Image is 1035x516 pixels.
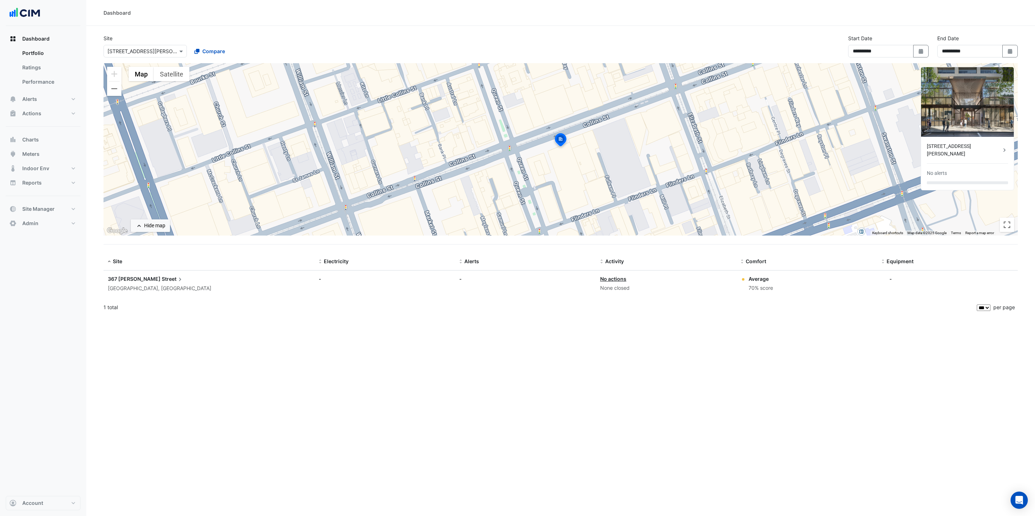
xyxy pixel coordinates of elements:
[749,275,773,283] div: Average
[1007,48,1013,54] fa-icon: Select Date
[937,34,959,42] label: End Date
[907,231,947,235] span: Map data ©2025 Google
[6,46,80,92] div: Dashboard
[605,258,624,264] span: Activity
[103,34,112,42] label: Site
[9,165,17,172] app-icon: Indoor Env
[105,226,129,236] img: Google
[22,499,43,507] span: Account
[113,258,122,264] span: Site
[131,219,170,232] button: Hide map
[107,82,121,96] button: Zoom out
[22,110,41,117] span: Actions
[6,496,80,510] button: Account
[22,96,37,103] span: Alerts
[6,32,80,46] button: Dashboard
[6,202,80,216] button: Site Manager
[324,258,349,264] span: Electricity
[9,205,17,213] app-icon: Site Manager
[6,147,80,161] button: Meters
[162,275,184,283] span: Street
[9,136,17,143] app-icon: Charts
[22,35,50,42] span: Dashboard
[129,67,154,81] button: Show street map
[17,46,80,60] a: Portfolio
[9,96,17,103] app-icon: Alerts
[918,48,924,54] fa-icon: Select Date
[9,6,41,20] img: Company Logo
[600,276,626,282] a: No actions
[889,275,892,283] div: -
[105,226,129,236] a: Open this area in Google Maps (opens a new window)
[108,284,310,293] div: [GEOGRAPHIC_DATA], [GEOGRAPHIC_DATA]
[746,258,766,264] span: Comfort
[22,179,42,186] span: Reports
[921,67,1014,137] img: 367 Collins Street
[22,165,49,172] span: Indoor Env
[107,67,121,81] button: Zoom in
[9,179,17,186] app-icon: Reports
[9,110,17,117] app-icon: Actions
[190,45,230,57] button: Compare
[22,220,38,227] span: Admin
[965,231,994,235] a: Report a map error
[749,284,773,292] div: 70% score
[887,258,914,264] span: Equipment
[872,231,903,236] button: Keyboard shortcuts
[9,35,17,42] app-icon: Dashboard
[464,258,479,264] span: Alerts
[553,132,569,149] img: site-pin-selected.svg
[103,9,131,17] div: Dashboard
[22,205,55,213] span: Site Manager
[103,298,975,316] div: 1 total
[927,169,947,177] div: No alerts
[319,275,451,283] div: -
[17,60,80,75] a: Ratings
[927,143,1001,158] div: [STREET_ADDRESS][PERSON_NAME]
[6,92,80,106] button: Alerts
[9,150,17,158] app-icon: Meters
[6,161,80,176] button: Indoor Env
[6,176,80,190] button: Reports
[1011,492,1028,509] div: Open Intercom Messenger
[202,47,225,55] span: Compare
[6,133,80,147] button: Charts
[993,304,1015,310] span: per page
[9,220,17,227] app-icon: Admin
[144,222,165,229] div: Hide map
[22,136,39,143] span: Charts
[154,67,189,81] button: Show satellite imagery
[17,75,80,89] a: Performance
[6,216,80,231] button: Admin
[951,231,961,235] a: Terms (opens in new tab)
[6,106,80,121] button: Actions
[108,276,161,282] span: 367 [PERSON_NAME]
[1000,218,1014,232] button: Toggle fullscreen view
[600,284,732,292] div: None closed
[22,150,40,158] span: Meters
[459,275,591,283] div: -
[848,34,872,42] label: Start Date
